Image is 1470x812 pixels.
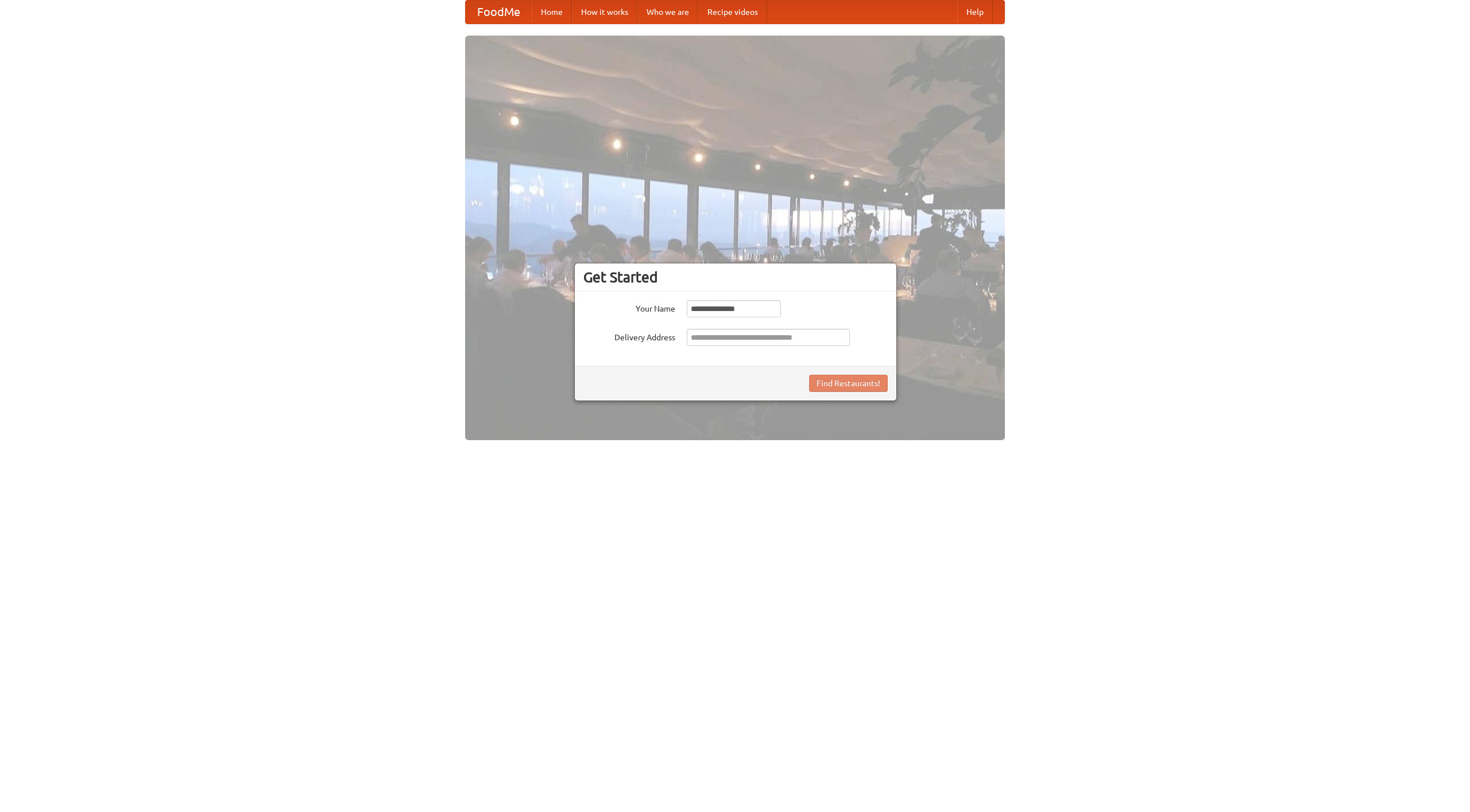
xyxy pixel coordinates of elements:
button: Find Restaurants! [809,375,888,392]
a: Recipe videos [698,1,767,24]
a: How it works [572,1,637,24]
label: Delivery Address [583,329,675,343]
a: Help [957,1,993,24]
a: Who we are [637,1,698,24]
a: Home [532,1,572,24]
h3: Get Started [583,269,888,286]
label: Your Name [583,300,675,314]
a: FoodMe [466,1,532,24]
